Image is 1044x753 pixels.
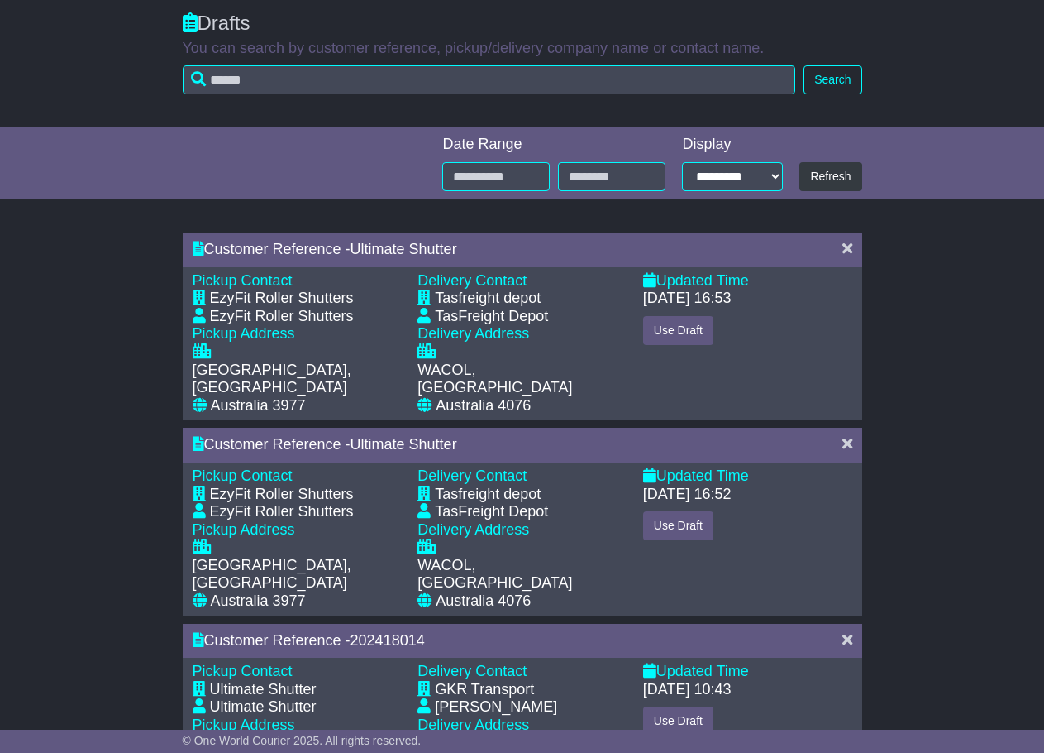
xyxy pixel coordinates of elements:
[643,468,852,486] div: Updated Time
[193,436,826,454] div: Customer Reference -
[643,272,852,290] div: Updated Time
[183,12,862,36] div: Drafts
[210,698,317,717] div: Ultimate Shutter
[193,557,402,592] div: [GEOGRAPHIC_DATA], [GEOGRAPHIC_DATA]
[210,290,354,308] div: EzyFit Roller Shutters
[417,663,527,679] span: Delivery Contact
[193,521,295,538] span: Pickup Address
[417,468,527,484] span: Delivery Contact
[417,557,627,592] div: WACOL, [GEOGRAPHIC_DATA]
[210,308,354,326] div: EzyFit Roller Shutters
[435,503,548,521] div: TasFreight Depot
[193,325,295,342] span: Pickup Address
[643,486,732,504] div: [DATE] 16:52
[193,663,293,679] span: Pickup Contact
[682,136,783,154] div: Display
[643,511,713,540] button: Use Draft
[417,325,529,342] span: Delivery Address
[417,272,527,289] span: Delivery Contact
[803,65,861,94] button: Search
[799,162,861,191] button: Refresh
[435,486,541,504] div: Tasfreight depot
[643,316,713,345] button: Use Draft
[350,436,457,453] span: Ultimate Shutter
[210,486,354,504] div: EzyFit Roller Shutters
[210,503,354,521] div: EzyFit Roller Shutters
[435,698,557,717] div: [PERSON_NAME]
[193,468,293,484] span: Pickup Contact
[193,272,293,289] span: Pickup Contact
[417,362,627,397] div: WACOL, [GEOGRAPHIC_DATA]
[643,707,713,736] button: Use Draft
[435,290,541,308] div: Tasfreight depot
[643,681,732,699] div: [DATE] 10:43
[183,734,422,747] span: © One World Courier 2025. All rights reserved.
[643,290,732,308] div: [DATE] 16:53
[435,681,534,699] div: GKR Transport
[183,40,862,58] p: You can search by customer reference, pickup/delivery company name or contact name.
[436,397,531,415] div: Australia 4076
[193,362,402,397] div: [GEOGRAPHIC_DATA], [GEOGRAPHIC_DATA]
[210,681,317,699] div: Ultimate Shutter
[643,663,852,681] div: Updated Time
[435,308,548,326] div: TasFreight Depot
[350,241,457,257] span: Ultimate Shutter
[193,717,295,733] span: Pickup Address
[193,241,826,259] div: Customer Reference -
[350,632,425,649] span: 202418014
[193,632,826,650] div: Customer Reference -
[211,592,306,611] div: Australia 3977
[442,136,665,154] div: Date Range
[211,397,306,415] div: Australia 3977
[436,592,531,611] div: Australia 4076
[417,521,529,538] span: Delivery Address
[417,717,529,733] span: Delivery Address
